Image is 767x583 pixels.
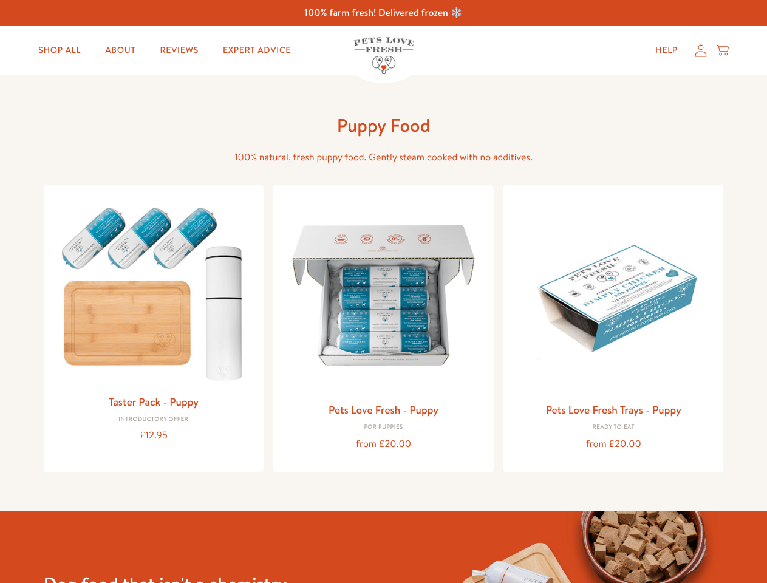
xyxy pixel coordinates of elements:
a: Pets Love Fresh Trays - Puppy [546,402,681,417]
img: Pets Love Fresh [353,37,414,74]
a: Shop All [29,38,90,63]
a: Taster Pack - Puppy [109,394,199,409]
a: Expert Advice [213,38,301,63]
div: £12.95 [53,428,254,444]
h1: Puppy Food [189,114,578,137]
div: Ready to eat [513,424,714,431]
a: Pets Love Fresh - Puppy [329,402,438,417]
span: 100% natural, fresh puppy food. Gently steam cooked with no additives. [234,151,533,164]
a: About [95,38,145,63]
a: Help [646,38,687,63]
a: Reviews [150,38,208,63]
div: For puppies [283,424,484,431]
div: from £20.00 [513,436,714,452]
img: Taster Pack - Puppy [53,195,254,387]
img: Pets Love Fresh - Puppy [283,195,484,396]
div: from £20.00 [283,436,484,452]
div: Introductory Offer [53,416,254,423]
img: Pets Love Fresh Trays - Puppy [513,195,714,396]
